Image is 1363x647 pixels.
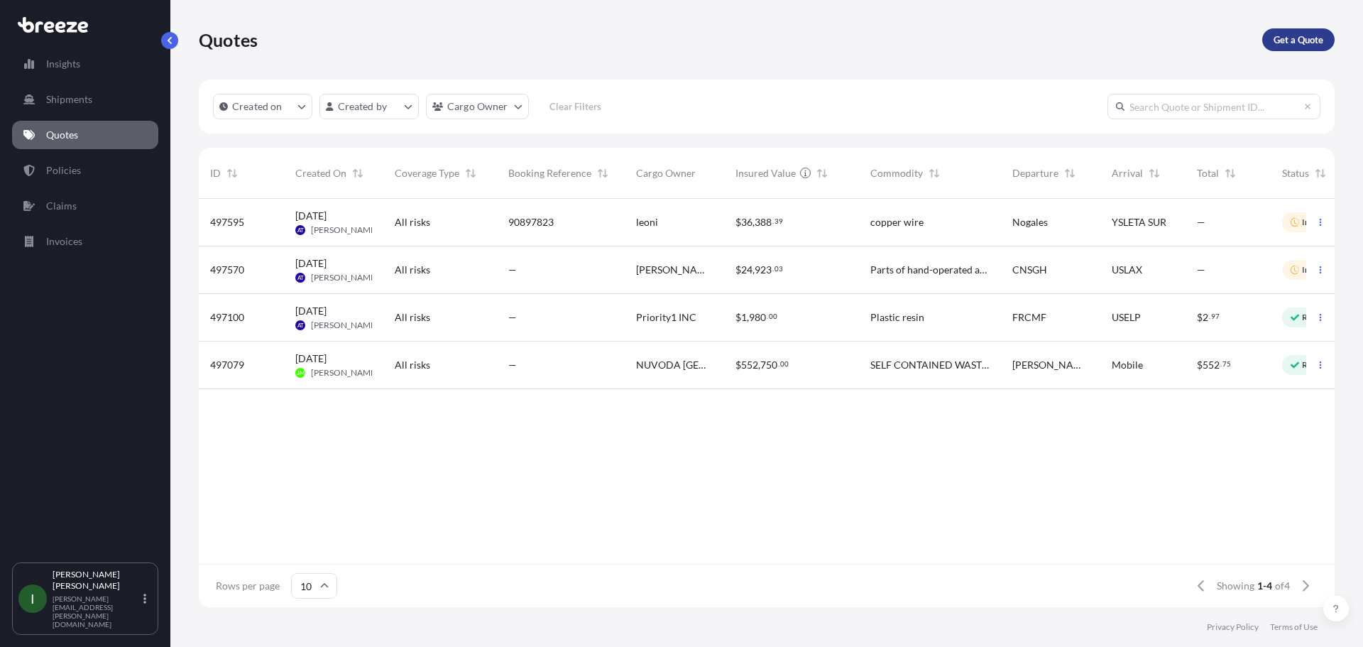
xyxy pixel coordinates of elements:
span: 497595 [210,215,244,229]
span: Mobile [1112,358,1143,372]
span: 1 [741,312,747,322]
button: Sort [926,165,943,182]
span: YSLETA SUR [1112,215,1166,229]
span: Departure [1012,166,1058,180]
span: Cargo Owner [636,166,696,180]
span: — [1197,215,1205,229]
span: FRCMF [1012,310,1046,325]
span: [DATE] [295,352,327,366]
button: Sort [1312,165,1329,182]
span: 497079 [210,358,244,372]
a: Terms of Use [1270,621,1318,633]
span: All risks [395,358,430,372]
button: Sort [1146,165,1163,182]
span: Rows per page [216,579,280,593]
p: Quotes [46,128,78,142]
span: — [508,310,517,325]
span: , [747,312,749,322]
button: Clear Filters [536,95,615,118]
span: . [772,266,774,271]
span: 90897823 [508,215,554,229]
span: NUVODA [GEOGRAPHIC_DATA] [636,358,713,372]
span: Booking Reference [508,166,591,180]
span: Parts of hand-operated and check appliances made of copper for valves. [870,263,990,277]
span: copper wire [870,215,924,229]
span: [PERSON_NAME] [311,272,378,283]
p: Created on [232,99,283,114]
input: Search Quote or Shipment ID... [1107,94,1320,119]
span: Coverage Type [395,166,459,180]
span: 00 [769,314,777,319]
span: . [1220,361,1222,366]
span: [DATE] [295,256,327,271]
span: ID [210,166,221,180]
span: $ [1197,360,1203,370]
a: Policies [12,156,158,185]
span: AT [297,318,304,332]
span: Plastic resin [870,310,924,325]
span: 75 [1222,361,1231,366]
span: AT [297,223,304,237]
p: [PERSON_NAME][EMAIL_ADDRESS][PERSON_NAME][DOMAIN_NAME] [53,594,141,629]
button: Sort [1222,165,1239,182]
span: , [752,265,755,275]
p: Policies [46,163,81,178]
span: SELF CONTAINED WASTE WATER TREATMENT MOBILE UNIT , BUILT INTO A OCEAN CONATINER TYPE MODULE. [870,358,990,372]
a: Quotes [12,121,158,149]
span: 552 [1203,360,1220,370]
span: [PERSON_NAME] [311,367,378,379]
button: Sort [1061,165,1078,182]
p: Shipments [46,92,92,107]
span: . [778,361,779,366]
span: All risks [395,215,430,229]
span: 497100 [210,310,244,325]
span: Total [1197,166,1219,180]
span: 03 [774,266,783,271]
span: 1-4 [1257,579,1272,593]
span: $ [735,312,741,322]
span: 36 [741,217,752,227]
a: Insights [12,50,158,78]
span: Created On [295,166,346,180]
a: Invoices [12,227,158,256]
button: Sort [349,165,366,182]
button: Sort [814,165,831,182]
p: Ready [1302,359,1326,371]
button: cargoOwner Filter options [426,94,529,119]
span: [PERSON_NAME] [1012,358,1089,372]
span: [PERSON_NAME] [636,263,713,277]
span: I [31,592,35,606]
span: [PERSON_NAME] [311,224,378,236]
p: Quotes [199,28,258,51]
span: — [508,358,517,372]
span: Priority1 INC [636,310,696,325]
span: . [1209,314,1210,319]
p: Invoices [46,234,82,249]
span: All risks [395,310,430,325]
span: [DATE] [295,304,327,318]
button: Sort [462,165,479,182]
p: Cargo Owner [447,99,508,114]
p: In Review [1302,264,1339,276]
span: of 4 [1275,579,1290,593]
span: 97 [1211,314,1220,319]
span: $ [735,265,741,275]
p: In Review [1302,217,1339,228]
span: USLAX [1112,263,1142,277]
span: JM [297,366,305,380]
p: Privacy Policy [1207,621,1259,633]
span: 00 [780,361,789,366]
span: $ [1197,312,1203,322]
span: AT [297,271,304,285]
p: Ready [1302,312,1326,323]
span: Showing [1217,579,1254,593]
span: $ [735,360,741,370]
span: — [1197,263,1205,277]
span: leoni [636,215,658,229]
a: Claims [12,192,158,220]
span: 388 [755,217,772,227]
span: [PERSON_NAME] [311,320,378,331]
span: . [767,314,768,319]
span: Commodity [870,166,923,180]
